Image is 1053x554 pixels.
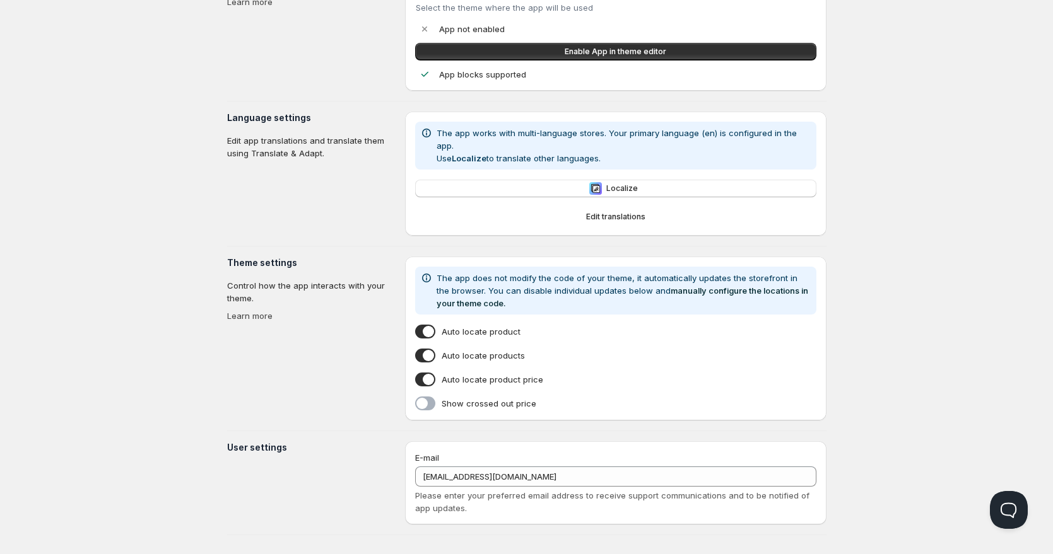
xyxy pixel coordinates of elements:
span: Enable App in theme editor [565,47,666,57]
button: LocalizeLocalize [415,180,816,197]
span: Localize [606,183,638,193]
span: Please enter your preferred email address to receive support communications and to be notified of... [415,490,809,513]
h3: User settings [227,441,396,454]
a: manually configure the locations in your theme code. [437,286,808,308]
span: Auto locate product price [442,373,543,386]
a: Learn more [227,311,273,321]
span: Auto locate product [442,325,521,338]
h3: Language settings [227,112,396,124]
a: Enable App in theme editor [415,43,816,61]
span: E-mail [415,453,439,463]
span: Edit translations [586,212,645,222]
p: Edit app translations and translate them using Translate & Adapt. [227,134,396,159]
p: The app does not modify the code of your theme, it automatically updates the storefront in the br... [437,272,811,309]
img: Localize [589,182,602,195]
div: Select the theme where the app will be used [416,3,788,13]
button: Edit translations [415,208,816,226]
span: Auto locate products [442,349,525,362]
p: App not enabled [439,23,505,35]
p: App blocks supported [439,68,526,81]
p: Control how the app interacts with your theme. [227,279,396,304]
p: The app works with multi-language stores. Your primary language (en) is configured in the app. Us... [437,127,811,164]
b: Localize [452,153,486,163]
span: Show crossed out price [442,397,536,410]
iframe: Help Scout Beacon - Open [990,491,1028,529]
h3: Theme settings [227,257,396,269]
